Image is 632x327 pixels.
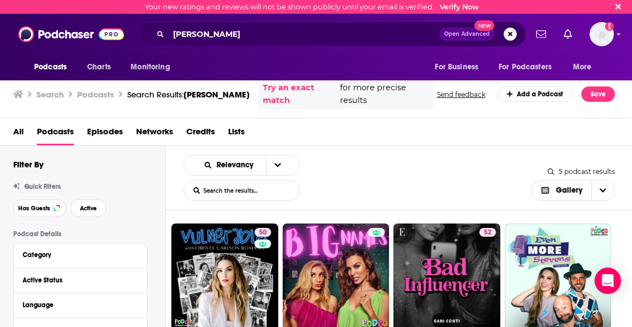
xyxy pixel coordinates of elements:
[77,89,114,100] h3: Podcasts
[71,199,106,217] button: Active
[434,90,489,99] button: Send feedback
[37,123,74,145] a: Podcasts
[36,89,64,100] h3: Search
[123,57,184,78] button: open menu
[474,20,494,31] span: New
[491,57,568,78] button: open menu
[228,123,245,145] a: Lists
[87,123,123,145] a: Episodes
[183,155,300,176] h2: Choose List sort
[13,159,44,170] h2: Filter By
[194,161,266,169] button: open menu
[590,22,614,46] span: Logged in as robin.richardson
[531,180,615,201] button: Choose View
[499,59,552,75] span: For Podcasters
[23,298,138,312] button: Language
[259,227,267,238] span: 50
[556,187,582,194] span: Gallery
[145,3,479,11] div: Your new ratings and reviews will not be shown publicly until your email is verified.
[605,22,614,31] svg: Email not verified
[559,25,576,43] a: Show notifications dropdown
[565,57,606,78] button: open menu
[18,205,50,211] span: Has Guests
[444,31,490,37] span: Open Advanced
[23,251,131,259] div: Category
[590,22,614,46] button: Show profile menu
[427,57,492,78] button: open menu
[581,86,615,102] button: Save
[255,228,271,237] a: 50
[435,59,478,75] span: For Business
[548,167,615,176] div: 5 podcast results
[80,57,117,78] a: Charts
[590,22,614,46] img: User Profile
[80,205,97,211] span: Active
[34,59,67,75] span: Podcasts
[498,86,573,102] a: Add a Podcast
[532,25,550,43] a: Show notifications dropdown
[87,59,111,75] span: Charts
[13,123,24,145] a: All
[595,268,621,294] div: Open Intercom Messenger
[138,21,526,47] div: Search podcasts, credits, & more...
[186,123,215,145] a: Credits
[479,228,496,237] a: 52
[23,276,131,284] div: Active Status
[573,59,592,75] span: More
[26,57,81,78] button: open menu
[340,81,429,107] span: for more precise results
[263,81,338,107] a: Try an exact match
[127,89,250,100] a: Search Results:[PERSON_NAME]
[169,25,439,43] input: Search podcasts, credits, & more...
[217,161,257,169] span: Relevancy
[439,28,495,41] button: Open AdvancedNew
[183,89,250,100] span: [PERSON_NAME]
[23,301,131,309] div: Language
[131,59,170,75] span: Monitoring
[484,227,491,238] span: 52
[13,230,148,238] p: Podcast Details
[266,155,289,175] button: open menu
[440,3,479,11] a: Verify Now
[136,123,173,145] a: Networks
[127,89,250,100] div: Search Results:
[18,24,124,45] img: Podchaser - Follow, Share and Rate Podcasts
[24,183,61,190] span: Quick Filters
[23,248,138,261] button: Category
[13,199,66,217] button: Has Guests
[23,273,138,287] button: Active Status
